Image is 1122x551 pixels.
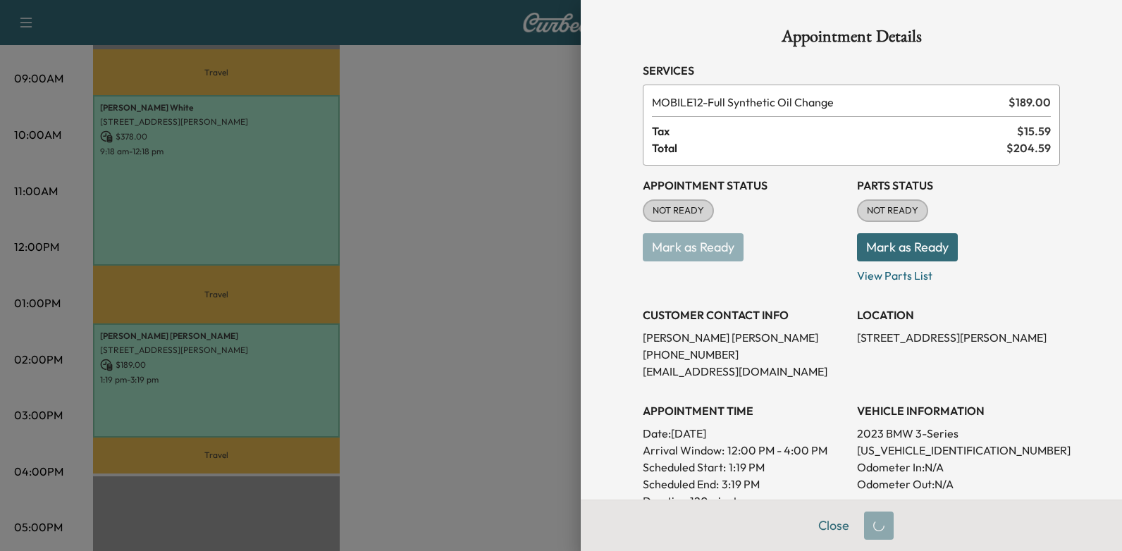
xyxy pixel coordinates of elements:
[643,307,846,323] h3: CUSTOMER CONTACT INFO
[643,476,719,493] p: Scheduled End:
[643,402,846,419] h3: APPOINTMENT TIME
[643,442,846,459] p: Arrival Window:
[644,204,713,218] span: NOT READY
[643,28,1060,51] h1: Appointment Details
[729,459,765,476] p: 1:19 PM
[643,425,846,442] p: Date: [DATE]
[727,442,827,459] span: 12:00 PM - 4:00 PM
[857,177,1060,194] h3: Parts Status
[857,329,1060,346] p: [STREET_ADDRESS][PERSON_NAME]
[857,402,1060,419] h3: VEHICLE INFORMATION
[643,363,846,380] p: [EMAIL_ADDRESS][DOMAIN_NAME]
[643,177,846,194] h3: Appointment Status
[652,94,1003,111] span: Full Synthetic Oil Change
[1017,123,1051,140] span: $ 15.59
[857,459,1060,476] p: Odometer In: N/A
[652,140,1006,156] span: Total
[652,123,1017,140] span: Tax
[857,261,1060,284] p: View Parts List
[857,233,958,261] button: Mark as Ready
[643,62,1060,79] h3: Services
[857,442,1060,459] p: [US_VEHICLE_IDENTIFICATION_NUMBER]
[643,493,846,509] p: Duration: 120 minutes
[857,425,1060,442] p: 2023 BMW 3-Series
[643,346,846,363] p: [PHONE_NUMBER]
[643,329,846,346] p: [PERSON_NAME] [PERSON_NAME]
[809,512,858,540] button: Close
[1009,94,1051,111] span: $ 189.00
[858,204,927,218] span: NOT READY
[857,476,1060,493] p: Odometer Out: N/A
[1006,140,1051,156] span: $ 204.59
[857,307,1060,323] h3: LOCATION
[722,476,760,493] p: 3:19 PM
[643,459,726,476] p: Scheduled Start:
